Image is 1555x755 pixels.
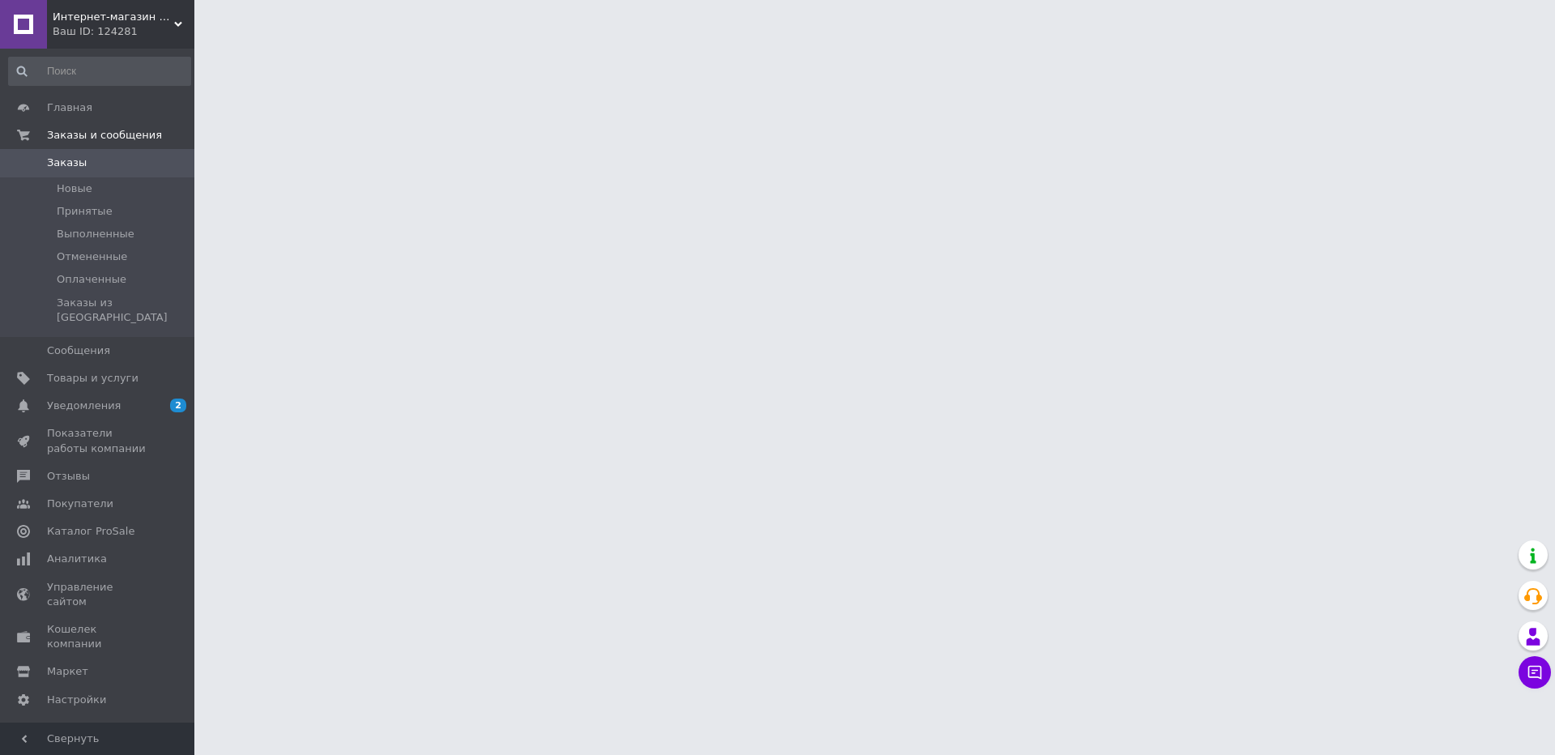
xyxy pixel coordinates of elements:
[47,156,87,170] span: Заказы
[57,227,134,241] span: Выполненные
[53,10,174,24] span: Интернет-магазин БАДов и косметики
[57,181,92,196] span: Новые
[1519,656,1551,689] button: Чат с покупателем
[47,664,88,679] span: Маркет
[57,204,113,219] span: Принятые
[47,497,113,511] span: Покупатели
[47,469,90,484] span: Отзывы
[47,100,92,115] span: Главная
[57,272,126,287] span: Оплаченные
[47,343,110,358] span: Сообщения
[53,24,194,39] div: Ваш ID: 124281
[47,693,106,707] span: Настройки
[8,57,191,86] input: Поиск
[47,524,134,539] span: Каталог ProSale
[57,296,190,325] span: Заказы из [GEOGRAPHIC_DATA]
[170,399,186,412] span: 2
[57,250,127,264] span: Отмененные
[47,128,162,143] span: Заказы и сообщения
[47,552,107,566] span: Аналитика
[47,580,150,609] span: Управление сайтом
[47,399,121,413] span: Уведомления
[47,622,150,651] span: Кошелек компании
[47,426,150,455] span: Показатели работы компании
[47,371,138,386] span: Товары и услуги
